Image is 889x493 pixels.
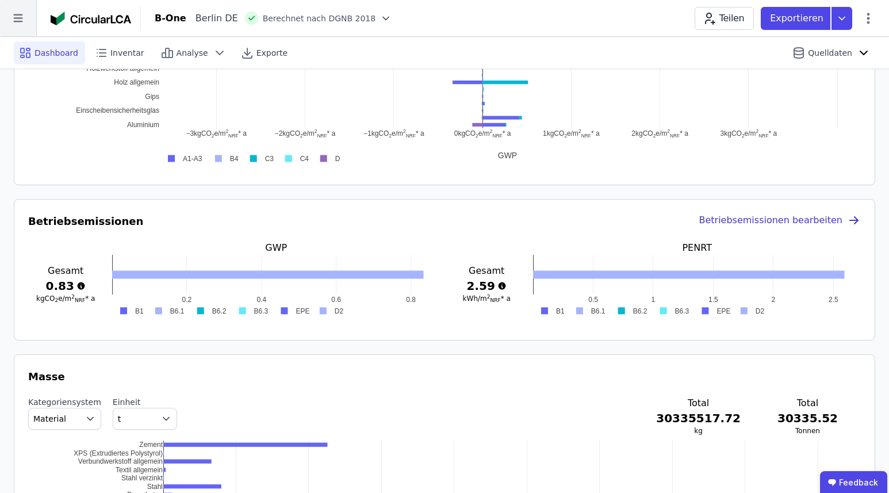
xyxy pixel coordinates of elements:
[656,426,741,435] h3: kg
[113,408,177,430] button: t
[777,396,838,410] h3: Total
[777,410,838,426] h3: 30335.52
[28,213,143,230] h3: Betriebsemissionen
[28,278,103,294] h3: 0.83
[33,413,66,425] span: Material
[51,12,131,25] img: Concular
[28,396,101,408] label: Kategoriensystem
[28,408,101,430] button: Material
[808,47,852,59] span: Quelldaten
[533,241,861,255] h3: PENRT
[71,294,75,300] sup: 2
[36,295,95,303] span: kgCO e/m * a
[256,47,288,59] span: Exporte
[155,12,186,25] div: B-One
[777,426,838,435] h3: Tonnen
[177,47,208,59] span: Analyse
[449,278,524,294] h3: 2.59
[487,294,491,300] sup: 2
[490,297,500,303] sub: NRF
[699,213,861,230] div: Betriebsemissionen bearbeiten
[110,47,144,59] span: Inventar
[35,47,78,59] span: Dashboard
[186,12,238,25] div: Berlin DE
[28,369,861,385] h3: Masse
[113,396,177,408] label: Einheit
[28,264,103,278] h3: Gesamt
[263,13,376,24] span: Berechnet nach DGNB 2018
[656,396,741,410] h3: Total
[112,241,440,255] h3: GWP
[449,264,524,278] h3: Gesamt
[770,12,826,25] p: Exportieren
[463,295,511,303] span: kWh/m * a
[55,297,58,303] sub: 2
[695,7,754,30] button: Teilen
[656,410,741,426] h3: 30335517.72
[75,297,85,303] sub: NRF
[118,413,121,425] span: t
